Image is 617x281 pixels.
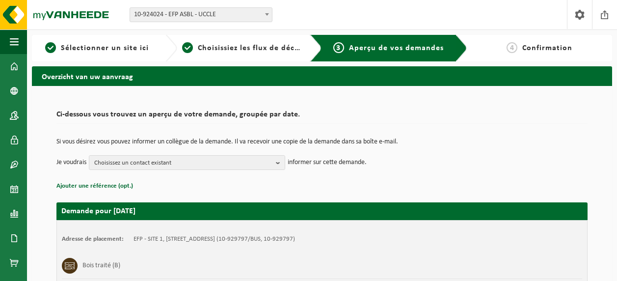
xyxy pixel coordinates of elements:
[333,42,344,53] span: 3
[130,7,272,22] span: 10-924024 - EFP ASBL - UCCLE
[32,66,612,85] h2: Overzicht van uw aanvraag
[198,44,361,52] span: Choisissiez les flux de déchets et récipients
[349,44,444,52] span: Aperçu de vos demandes
[56,155,86,170] p: Je voudrais
[134,235,295,243] td: EFP - SITE 1, [STREET_ADDRESS] (10-929797/BUS, 10-929797)
[5,259,164,281] iframe: chat widget
[56,139,588,145] p: Si vous désirez vous pouvez informer un collègue de la demande. Il va recevoir une copie de la de...
[94,156,272,170] span: Choisissez un contact existant
[56,111,588,124] h2: Ci-dessous vous trouvez un aperçu de votre demande, groupée par date.
[182,42,303,54] a: 2Choisissiez les flux de déchets et récipients
[130,8,272,22] span: 10-924024 - EFP ASBL - UCCLE
[182,42,193,53] span: 2
[82,258,120,274] h3: Bois traité (B)
[45,42,56,53] span: 1
[288,155,367,170] p: informer sur cette demande.
[89,155,285,170] button: Choisissez un contact existant
[522,44,572,52] span: Confirmation
[61,44,149,52] span: Sélectionner un site ici
[507,42,517,53] span: 4
[61,207,135,215] strong: Demande pour [DATE]
[37,42,158,54] a: 1Sélectionner un site ici
[56,180,133,193] button: Ajouter une référence (opt.)
[62,236,124,242] strong: Adresse de placement:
